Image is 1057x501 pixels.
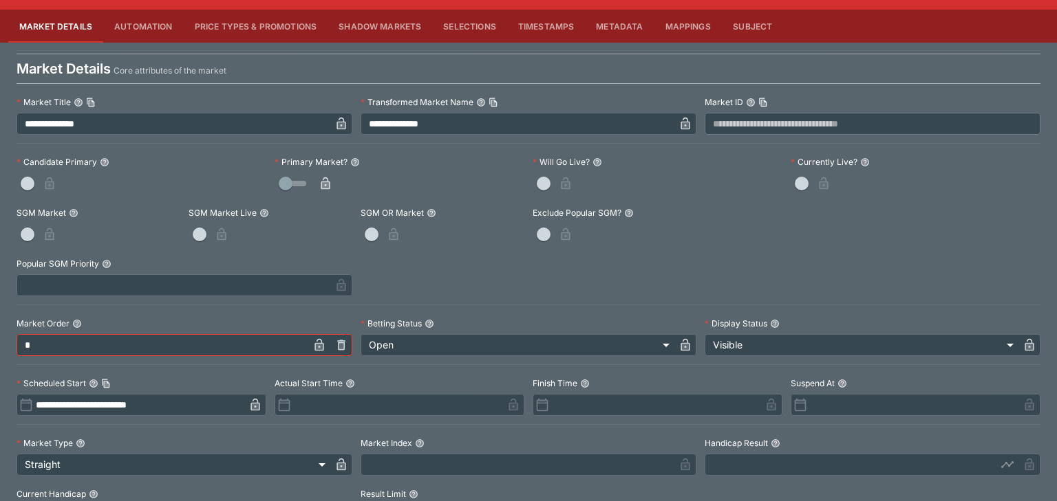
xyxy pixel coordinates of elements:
[102,259,111,269] button: Popular SGM Priority
[746,98,756,107] button: Market IDCopy To Clipboard
[103,10,184,43] button: Automation
[101,379,111,388] button: Copy To Clipboard
[17,437,73,449] p: Market Type
[533,156,590,168] p: Will Go Live?
[654,10,722,43] button: Mappings
[361,334,674,356] div: Open
[100,157,109,167] button: Candidate Primary
[17,454,330,476] div: Straight
[860,157,870,167] button: Currently Live?
[361,207,424,219] p: SGM OR Market
[425,319,434,329] button: Betting Status
[17,488,86,500] p: Current Handicap
[17,207,66,219] p: SGM Market
[17,377,86,389] p: Scheduled Start
[86,98,96,107] button: Copy To Clipboard
[184,10,328,43] button: Price Types & Promotions
[350,157,360,167] button: Primary Market?
[17,96,71,108] p: Market Title
[705,318,767,329] p: Display Status
[17,318,70,329] p: Market Order
[427,208,436,218] button: SGM OR Market
[361,437,412,449] p: Market Index
[533,377,577,389] p: Finish Time
[791,377,835,389] p: Suspend At
[432,10,507,43] button: Selections
[533,207,621,219] p: Exclude Popular SGM?
[69,208,78,218] button: SGM Market
[345,379,355,388] button: Actual Start Time
[275,377,343,389] p: Actual Start Time
[17,258,99,269] p: Popular SGM Priority
[361,318,422,329] p: Betting Status
[361,488,406,500] p: Result Limit
[17,60,111,78] h4: Market Details
[275,156,348,168] p: Primary Market?
[705,96,743,108] p: Market ID
[409,489,418,499] button: Result Limit
[791,156,857,168] p: Currently Live?
[189,207,257,219] p: SGM Market Live
[8,10,103,43] button: Market Details
[415,438,425,448] button: Market Index
[89,489,98,499] button: Current Handicap
[76,438,85,448] button: Market Type
[624,208,634,218] button: Exclude Popular SGM?
[328,10,432,43] button: Shadow Markets
[476,98,486,107] button: Transformed Market NameCopy To Clipboard
[837,379,847,388] button: Suspend At
[770,319,780,329] button: Display Status
[489,98,498,107] button: Copy To Clipboard
[705,437,768,449] p: Handicap Result
[758,98,768,107] button: Copy To Clipboard
[771,438,780,448] button: Handicap Result
[705,334,1018,356] div: Visible
[507,10,586,43] button: Timestamps
[259,208,269,218] button: SGM Market Live
[89,379,98,388] button: Scheduled StartCopy To Clipboard
[585,10,654,43] button: Metadata
[361,96,473,108] p: Transformed Market Name
[74,98,83,107] button: Market TitleCopy To Clipboard
[72,319,82,329] button: Market Order
[592,157,602,167] button: Will Go Live?
[580,379,590,388] button: Finish Time
[17,156,97,168] p: Candidate Primary
[722,10,784,43] button: Subject
[114,64,226,78] p: Core attributes of the market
